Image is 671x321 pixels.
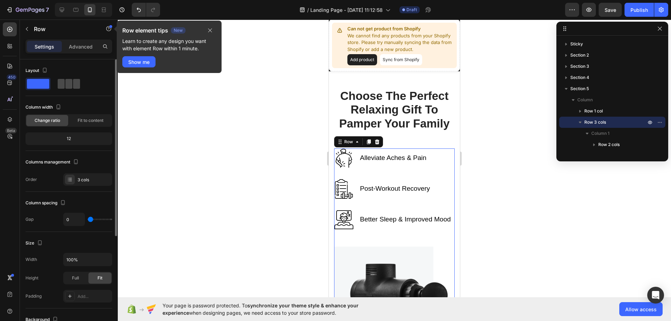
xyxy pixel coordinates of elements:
p: 7 [46,6,49,14]
p: Row [34,25,93,33]
div: Publish [630,6,648,14]
span: Fit [98,275,102,281]
div: Width [26,256,37,263]
span: Row 2 cols [598,152,620,159]
div: Add... [78,293,110,300]
span: Allow access [625,306,657,313]
span: Your page is password protected. To when designing pages, we need access to your store password. [163,302,386,316]
p: Advanced [69,43,93,50]
p: Settings [35,43,54,50]
span: Section 2 [570,52,589,59]
span: Save [605,7,616,13]
span: Section 5 [570,85,589,92]
div: Layout [26,66,49,75]
span: / [307,6,309,14]
span: Change ratio [35,117,60,124]
input: Auto [64,213,85,226]
span: synchronize your theme style & enhance your experience [163,302,359,316]
div: 3 cols [78,177,110,183]
div: Open Intercom Messenger [647,287,664,304]
button: Publish [625,3,654,17]
div: Gap [26,216,34,222]
div: Columns management [26,158,80,167]
span: Column [577,96,593,103]
div: Column width [26,103,63,112]
button: Save [599,3,622,17]
div: Height [26,275,38,281]
iframe: Design area [329,20,460,297]
span: Section 3 [570,63,589,70]
span: Section 4 [570,74,589,81]
button: 7 [3,3,52,17]
div: 450 [7,74,17,80]
span: Row 3 cols [584,119,606,126]
div: 12 [27,134,111,144]
button: Allow access [619,302,663,316]
span: Fit to content [78,117,103,124]
span: Sticky [570,41,583,48]
div: Size [26,239,44,248]
div: Order [26,176,37,183]
div: Beta [5,128,17,133]
div: Undo/Redo [132,3,160,17]
span: Full [72,275,79,281]
input: Auto [64,253,112,266]
span: Landing Page - [DATE] 11:12:58 [310,6,383,14]
span: Row 1 col [584,108,603,115]
span: Column 1 [591,130,609,137]
div: Column spacing [26,198,67,208]
span: Draft [406,7,417,13]
div: Padding [26,293,42,299]
span: Row 2 cols [598,141,620,148]
div: Row [14,119,26,125]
